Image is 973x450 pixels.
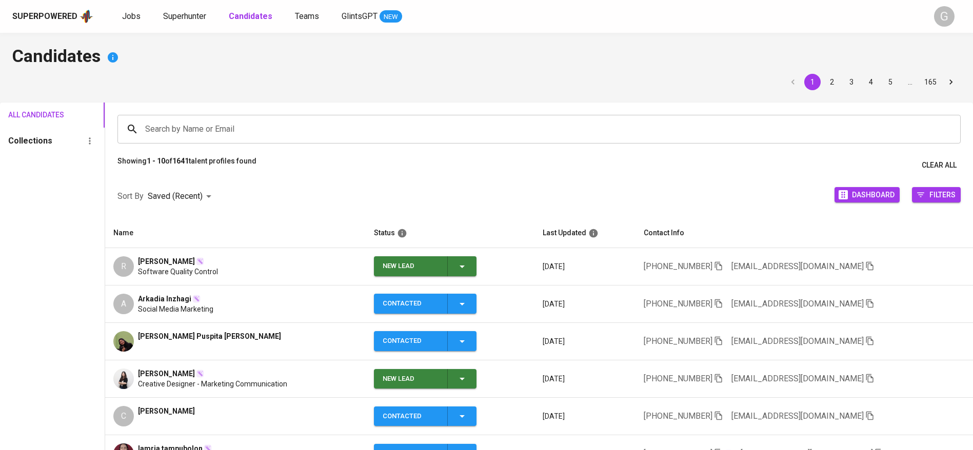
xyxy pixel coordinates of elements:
[383,294,439,314] div: Contacted
[644,299,712,309] span: [PHONE_NUMBER]
[804,74,821,90] button: page 1
[148,190,203,202] p: Saved (Recent)
[12,45,961,70] h4: Candidates
[922,159,957,172] span: Clear All
[163,10,208,23] a: Superhunter
[122,10,143,23] a: Jobs
[229,11,272,21] b: Candidates
[731,411,864,421] span: [EMAIL_ADDRESS][DOMAIN_NAME]
[863,74,879,90] button: Go to page 4
[921,74,940,90] button: Go to page 165
[918,156,961,175] button: Clear All
[148,187,215,206] div: Saved (Recent)
[105,218,366,248] th: Name
[824,74,840,90] button: Go to page 2
[543,299,627,309] p: [DATE]
[943,74,959,90] button: Go to next page
[113,406,134,426] div: C
[783,74,961,90] nav: pagination navigation
[113,331,134,352] img: a4e2b442a5e14da18424b1d9fa319e9a.jpg
[196,257,204,265] img: magic_wand.svg
[374,369,476,389] button: New Lead
[852,188,895,201] span: Dashboard
[383,369,439,389] div: New Lead
[138,267,218,277] span: Software Quality Control
[80,9,93,24] img: app logo
[534,218,636,248] th: Last Updated
[12,9,93,24] a: Superpoweredapp logo
[644,411,712,421] span: [PHONE_NUMBER]
[117,190,144,202] p: Sort By
[731,261,864,271] span: [EMAIL_ADDRESS][DOMAIN_NAME]
[295,10,321,23] a: Teams
[374,331,476,351] button: Contacted
[138,256,195,267] span: [PERSON_NAME]
[731,374,864,383] span: [EMAIL_ADDRESS][DOMAIN_NAME]
[731,336,864,346] span: [EMAIL_ADDRESS][DOMAIN_NAME]
[113,369,134,389] img: 2d389bccbc8e56d6a0516e53df88a3ba.jpg
[383,256,439,276] div: New Lead
[342,10,402,23] a: GlintsGPT NEW
[543,411,627,421] p: [DATE]
[636,218,973,248] th: Contact Info
[543,261,627,272] p: [DATE]
[138,331,281,341] span: [PERSON_NAME] Puspita [PERSON_NAME]
[912,187,961,202] button: Filters
[366,218,534,248] th: Status
[383,331,439,351] div: Contacted
[543,336,627,346] p: [DATE]
[229,10,274,23] a: Candidates
[543,374,627,384] p: [DATE]
[843,74,860,90] button: Go to page 3
[374,256,476,276] button: New Lead
[8,109,51,121] span: All Candidates
[138,379,287,389] span: Creative Designer - Marketing Communication
[929,188,956,201] span: Filters
[138,304,213,314] span: Social Media Marketing
[644,261,712,271] span: [PHONE_NUMBER]
[113,294,134,314] div: A
[342,11,378,21] span: GlintsGPT
[138,294,191,304] span: Arkadia Inzhagi
[8,134,52,148] h6: Collections
[117,156,256,175] p: Showing of talent profiles found
[147,157,165,165] b: 1 - 10
[122,11,141,21] span: Jobs
[731,299,864,309] span: [EMAIL_ADDRESS][DOMAIN_NAME]
[934,6,955,27] div: G
[163,11,206,21] span: Superhunter
[882,74,899,90] button: Go to page 5
[374,294,476,314] button: Contacted
[295,11,319,21] span: Teams
[12,11,77,23] div: Superpowered
[196,370,204,378] img: magic_wand.svg
[138,406,195,416] span: [PERSON_NAME]
[644,374,712,383] span: [PHONE_NUMBER]
[902,77,918,87] div: …
[644,336,712,346] span: [PHONE_NUMBER]
[374,406,476,426] button: Contacted
[138,369,195,379] span: [PERSON_NAME]
[113,256,134,277] div: R
[383,406,439,426] div: Contacted
[380,12,402,22] span: NEW
[835,187,900,202] button: Dashboard
[192,295,201,303] img: magic_wand.svg
[172,157,189,165] b: 1641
